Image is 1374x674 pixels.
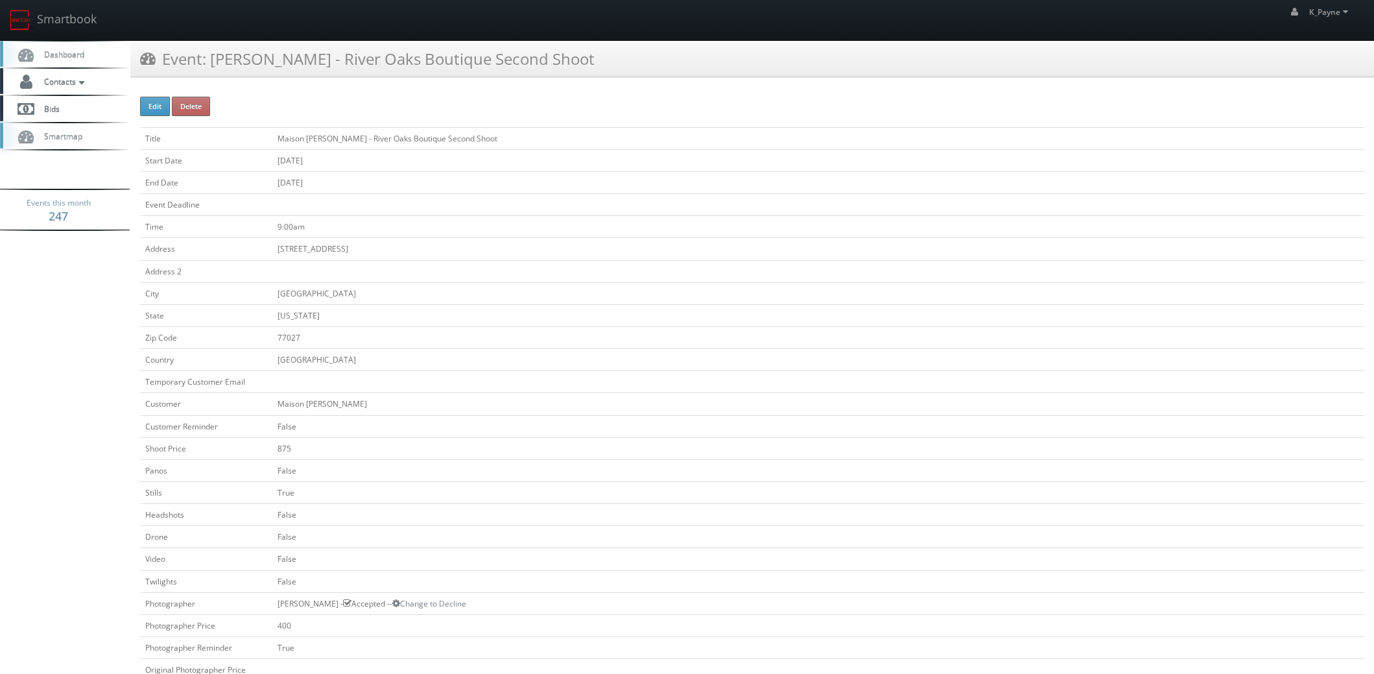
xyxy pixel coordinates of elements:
[140,526,272,548] td: Drone
[140,636,272,658] td: Photographer Reminder
[38,49,84,60] span: Dashboard
[172,97,210,116] button: Delete
[272,171,1364,193] td: [DATE]
[10,10,30,30] img: smartbook-logo.png
[140,171,272,193] td: End Date
[272,614,1364,636] td: 400
[140,216,272,238] td: Time
[140,570,272,592] td: Twilights
[140,504,272,526] td: Headshots
[272,504,1364,526] td: False
[140,238,272,260] td: Address
[27,197,91,210] span: Events this month
[272,282,1364,304] td: [GEOGRAPHIC_DATA]
[140,47,595,70] h3: Event: [PERSON_NAME] - River Oaks Boutique Second Shoot
[272,570,1364,592] td: False
[140,97,170,116] button: Edit
[272,304,1364,326] td: [US_STATE]
[140,127,272,149] td: Title
[140,371,272,393] td: Temporary Customer Email
[1309,6,1352,18] span: K_Payne
[140,614,272,636] td: Photographer Price
[140,459,272,481] td: Panos
[140,194,272,216] td: Event Deadline
[272,326,1364,348] td: 77027
[38,130,82,141] span: Smartmap
[272,393,1364,415] td: Maison [PERSON_NAME]
[272,526,1364,548] td: False
[272,349,1364,371] td: [GEOGRAPHIC_DATA]
[272,238,1364,260] td: [STREET_ADDRESS]
[272,127,1364,149] td: Maison [PERSON_NAME] - River Oaks Boutique Second Shoot
[392,598,466,609] a: Change to Decline
[272,216,1364,238] td: 9:00am
[272,415,1364,437] td: False
[49,208,68,224] strong: 247
[272,548,1364,570] td: False
[272,437,1364,459] td: 875
[140,393,272,415] td: Customer
[272,459,1364,481] td: False
[140,437,272,459] td: Shoot Price
[272,481,1364,503] td: True
[140,415,272,437] td: Customer Reminder
[140,481,272,503] td: Stills
[140,548,272,570] td: Video
[272,149,1364,171] td: [DATE]
[38,76,88,87] span: Contacts
[272,592,1364,614] td: [PERSON_NAME] - Accepted --
[140,592,272,614] td: Photographer
[140,326,272,348] td: Zip Code
[140,149,272,171] td: Start Date
[140,349,272,371] td: Country
[38,103,60,114] span: Bids
[140,260,272,282] td: Address 2
[140,282,272,304] td: City
[140,304,272,326] td: State
[272,636,1364,658] td: True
